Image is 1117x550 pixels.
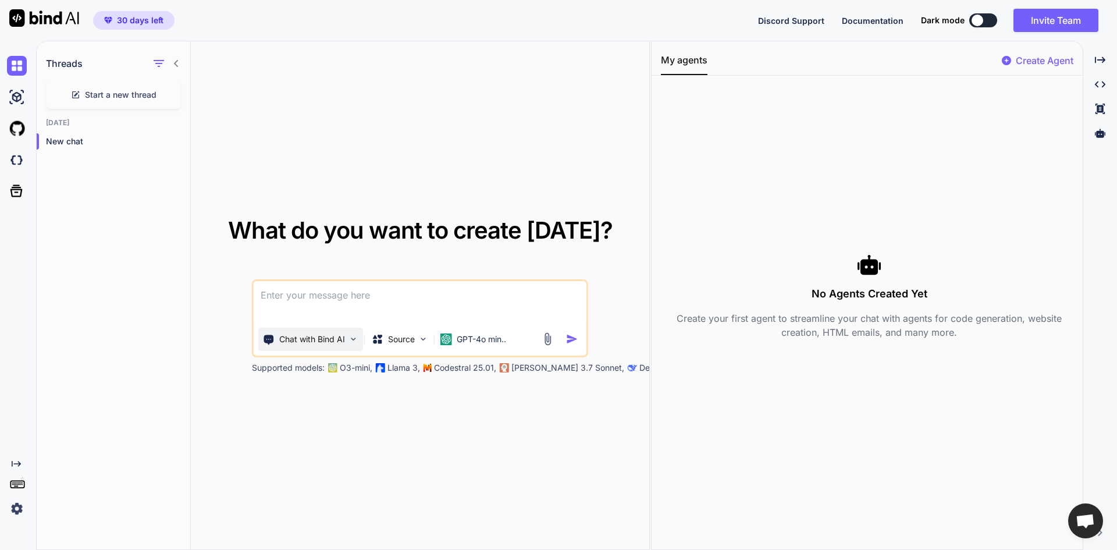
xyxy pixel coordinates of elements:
[1016,54,1073,68] p: Create Agent
[46,56,83,70] h1: Threads
[661,286,1078,302] h3: No Agents Created Yet
[628,363,637,372] img: claude
[1068,503,1103,538] div: Open chat
[7,150,27,170] img: darkCloudIdeIcon
[440,333,452,345] img: GPT-4o mini
[566,333,578,345] img: icon
[661,53,707,75] button: My agents
[85,89,156,101] span: Start a new thread
[340,362,372,374] p: O3-mini,
[7,499,27,519] img: settings
[279,333,345,345] p: Chat with Bind AI
[758,16,824,26] span: Discord Support
[252,362,325,374] p: Supported models:
[661,311,1078,339] p: Create your first agent to streamline your chat with agents for code generation, website creation...
[387,362,420,374] p: Llama 3,
[348,334,358,344] img: Pick Tools
[434,362,496,374] p: Codestral 25.01,
[328,363,337,372] img: GPT-4
[511,362,624,374] p: [PERSON_NAME] 3.7 Sonnet,
[7,87,27,107] img: ai-studio
[457,333,506,345] p: GPT-4o min..
[46,136,190,147] p: New chat
[388,333,415,345] p: Source
[9,9,79,27] img: Bind AI
[376,363,385,372] img: Llama2
[228,216,613,244] span: What do you want to create [DATE]?
[7,119,27,139] img: githubLight
[418,334,428,344] img: Pick Models
[37,118,190,127] h2: [DATE]
[117,15,163,26] span: 30 days left
[541,332,554,346] img: attachment
[7,56,27,76] img: chat
[1013,9,1098,32] button: Invite Team
[842,16,903,26] span: Documentation
[639,362,689,374] p: Deepseek R1
[921,15,965,26] span: Dark mode
[500,363,509,372] img: claude
[104,17,112,24] img: premium
[93,11,175,30] button: premium30 days left
[842,15,903,27] button: Documentation
[758,15,824,27] button: Discord Support
[424,364,432,372] img: Mistral-AI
